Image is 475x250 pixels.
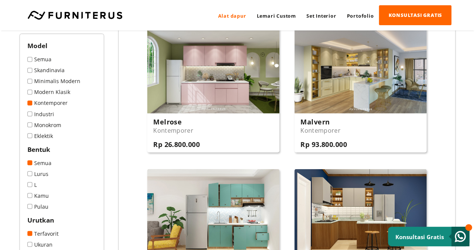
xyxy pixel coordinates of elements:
[27,192,96,199] a: Kamu
[34,67,65,74] font: Skandinavia
[379,5,451,25] a: KONSULTASI GRATIS
[27,241,96,248] a: Ukuran
[27,132,96,139] a: Eklektik
[27,170,96,177] a: Lurus
[388,227,469,246] a: Konsultasi Gratis
[27,99,96,106] a: Kontemporer
[27,41,47,50] font: Model
[301,6,342,26] a: Set Interior
[34,56,51,63] font: Semua
[147,21,279,152] a: Melrose Kontemporer Rp 26.800.000
[300,126,341,134] font: Kontemporer
[34,241,53,248] font: Ukuran
[153,117,182,126] font: Melrose
[34,77,80,85] font: Minimalis Modern
[153,126,193,134] font: Kontemporer
[300,117,330,126] font: Malvern
[27,67,96,74] a: Skandinavia
[27,159,96,166] a: Semua
[27,215,54,224] font: Urutkan
[341,6,379,26] a: Portofolio
[27,110,96,117] a: Industri
[147,21,279,113] img: 33-Utama-min.jpg
[27,181,96,188] a: L
[27,145,50,153] font: Bentuk
[306,12,336,19] font: Set Interior
[395,233,444,241] font: Konsultasi Gratis
[27,77,96,85] a: Minimalis Modern
[34,170,48,177] font: Lurus
[34,132,53,139] font: Eklektik
[34,88,70,95] font: Modern Klasik
[213,6,251,26] a: Alat dapur
[27,121,96,128] a: Monokrom
[34,99,68,106] font: Kontemporer
[27,230,96,237] a: Terfavorit
[347,12,374,19] font: Portofolio
[34,192,49,199] font: Kamu
[388,12,442,18] font: KONSULTASI GRATIS
[34,110,54,117] font: Industri
[256,12,296,19] font: Lemari Custom
[34,203,48,210] font: Pulau
[27,203,96,210] a: Pulau
[294,21,427,113] img: 47-Utama-min.jpg
[27,88,96,95] a: Modern Klasik
[34,181,37,188] font: L
[251,6,301,26] a: Lemari Custom
[34,230,59,237] font: Terfavorit
[34,159,51,166] font: Semua
[34,121,61,128] font: Monokrom
[300,139,347,148] font: Rp 93.800.000
[294,21,427,152] a: Malvern Kontemporer Rp 93.800.000
[153,139,200,148] font: Rp 26.800.000
[218,12,246,19] font: Alat dapur
[27,56,96,63] a: Semua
